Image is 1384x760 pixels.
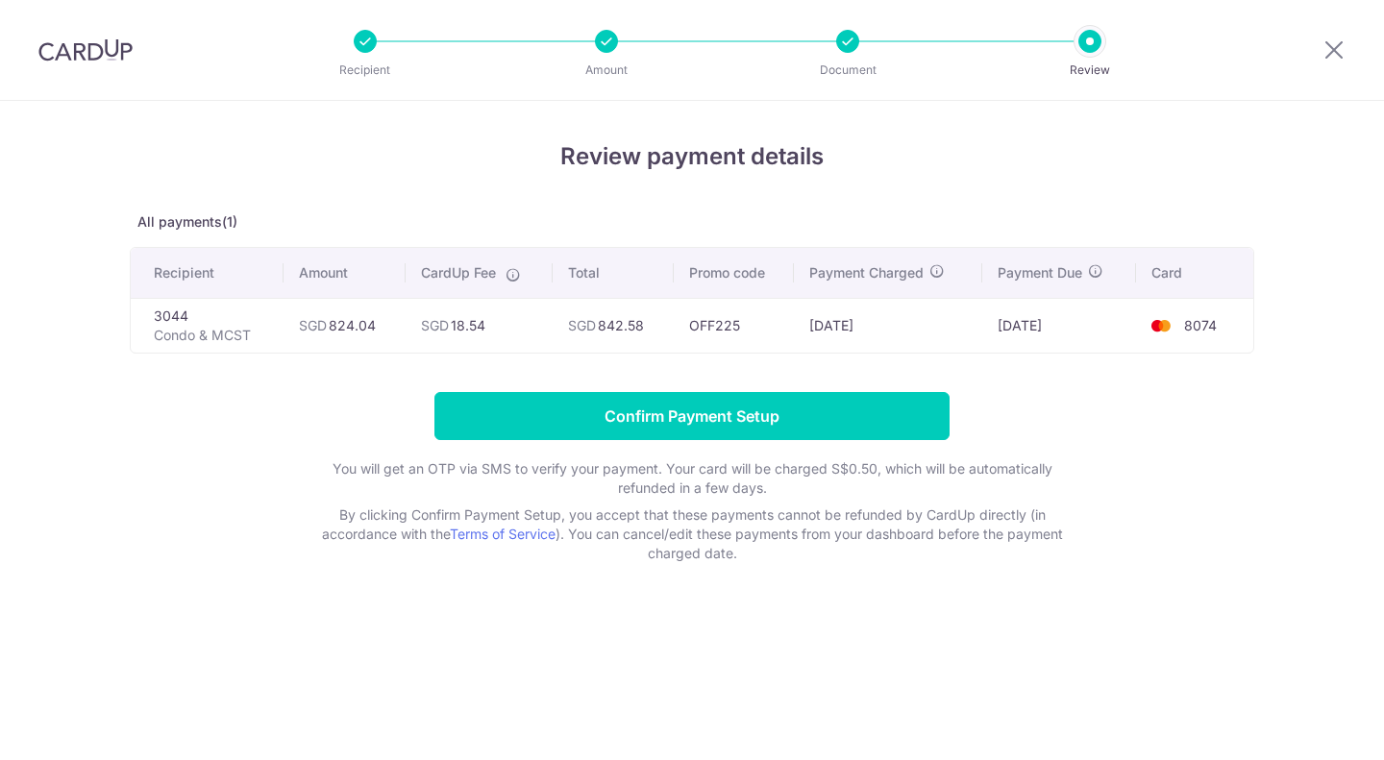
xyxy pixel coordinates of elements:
p: Document [777,61,919,80]
span: SGD [421,317,449,333]
td: 824.04 [284,298,406,353]
span: Payment Charged [809,263,924,282]
a: Terms of Service [450,526,556,542]
img: CardUp [38,38,133,61]
td: 3044 [131,298,284,353]
td: [DATE] [982,298,1136,353]
p: Amount [535,61,678,80]
input: Confirm Payment Setup [434,392,950,440]
p: Review [1019,61,1161,80]
td: [DATE] [794,298,981,353]
td: 18.54 [406,298,554,353]
span: Payment Due [998,263,1082,282]
th: Amount [284,248,406,298]
span: 8074 [1184,317,1217,333]
p: Recipient [294,61,436,80]
img: <span class="translation_missing" title="translation missing: en.account_steps.new_confirm_form.b... [1142,314,1180,337]
th: Card [1136,248,1253,298]
h4: Review payment details [130,139,1254,174]
p: All payments(1) [130,212,1254,232]
span: SGD [299,317,327,333]
td: 842.58 [553,298,673,353]
th: Total [553,248,673,298]
span: SGD [568,317,596,333]
span: CardUp Fee [421,263,496,282]
th: Recipient [131,248,284,298]
p: By clicking Confirm Payment Setup, you accept that these payments cannot be refunded by CardUp di... [308,505,1076,563]
p: Condo & MCST [154,326,268,345]
p: You will get an OTP via SMS to verify your payment. Your card will be charged S$0.50, which will ... [308,459,1076,498]
td: OFF225 [674,298,794,353]
th: Promo code [674,248,794,298]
